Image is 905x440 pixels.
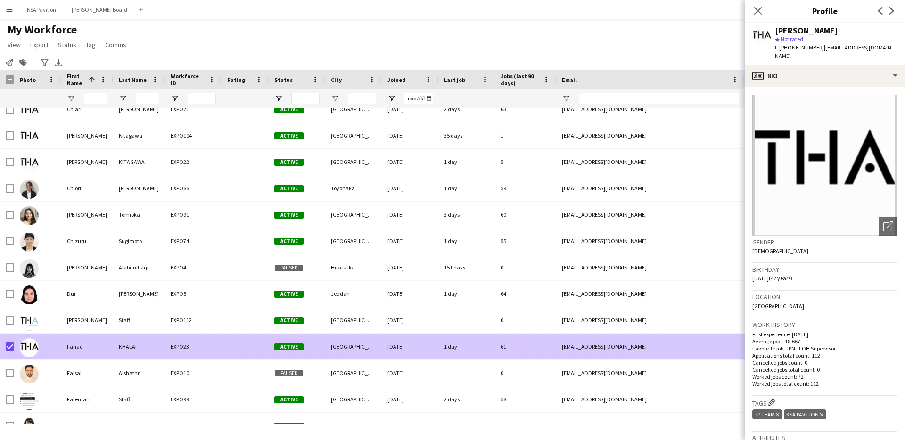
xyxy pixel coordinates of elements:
[165,307,222,333] div: EXPO112
[119,76,147,83] span: Last Name
[438,96,495,122] div: 2 days
[113,386,165,412] div: Staff
[387,94,396,103] button: Open Filter Menu
[17,57,29,68] app-action-btn: Add to tag
[556,281,745,307] div: [EMAIL_ADDRESS][DOMAIN_NAME]
[165,202,222,228] div: EXPO91
[274,317,304,324] span: Active
[20,365,39,383] img: Faisal Alshathri
[171,94,179,103] button: Open Filter Menu
[20,154,39,172] img: Chieko KITAGAWA
[61,386,113,412] div: Fatemah
[745,65,905,87] div: Bio
[274,76,293,83] span: Status
[274,370,304,377] span: Paused
[61,96,113,122] div: Chiari
[382,281,438,307] div: [DATE]
[274,291,304,298] span: Active
[556,96,745,122] div: [EMAIL_ADDRESS][DOMAIN_NAME]
[775,44,824,51] span: t. [PHONE_NUMBER]
[556,334,745,359] div: [EMAIL_ADDRESS][DOMAIN_NAME]
[8,23,77,37] span: My Workforce
[113,413,165,439] div: [PERSON_NAME]
[20,338,39,357] img: Fahad KHALAF
[382,228,438,254] div: [DATE]
[495,149,556,175] div: 5
[274,185,304,192] span: Active
[438,175,495,201] div: 1 day
[382,149,438,175] div: [DATE]
[274,212,304,219] span: Active
[20,101,39,120] img: Chiari HORIUCHI
[54,39,80,51] a: Status
[20,285,39,304] img: Dur Murad
[20,180,39,199] img: Chiori Koreishi
[382,254,438,280] div: [DATE]
[382,307,438,333] div: [DATE]
[325,307,382,333] div: [GEOGRAPHIC_DATA]
[752,338,897,345] p: Average jobs: 18.667
[274,396,304,403] span: Active
[274,132,304,139] span: Active
[165,228,222,254] div: EXPO74
[438,334,495,359] div: 1 day
[61,175,113,201] div: Chiori
[165,386,222,412] div: EXPO99
[775,44,894,59] span: | [EMAIL_ADDRESS][DOMAIN_NAME]
[274,159,304,166] span: Active
[274,106,304,113] span: Active
[752,345,897,352] p: Favourite job: JPN - FOH Supervisor
[331,76,342,83] span: City
[382,413,438,439] div: [DATE]
[64,0,135,19] button: [PERSON_NAME] Board
[444,76,465,83] span: Last job
[879,217,897,236] div: Open photos pop-in
[495,386,556,412] div: 58
[752,352,897,359] p: Applications total count: 112
[495,175,556,201] div: 59
[113,281,165,307] div: [PERSON_NAME]
[165,281,222,307] div: EXPO5
[20,312,39,331] img: Erika Staff
[556,228,745,254] div: [EMAIL_ADDRESS][DOMAIN_NAME]
[171,73,205,87] span: Workforce ID
[752,409,782,419] div: JP Team
[331,94,339,103] button: Open Filter Menu
[20,233,39,252] img: Chizuru Sugimoto
[382,175,438,201] div: [DATE]
[165,254,222,280] div: EXPO4
[274,343,304,350] span: Active
[382,360,438,386] div: [DATE]
[61,254,113,280] div: [PERSON_NAME]
[556,413,745,439] div: [EMAIL_ADDRESS][DOMAIN_NAME]
[113,228,165,254] div: Sugimoto
[20,417,39,436] img: Fumiko TANAKA
[165,334,222,359] div: EXPO23
[325,334,382,359] div: [GEOGRAPHIC_DATA]
[227,76,245,83] span: Rating
[165,175,222,201] div: EXPO88
[556,122,745,148] div: [EMAIL_ADDRESS][DOMAIN_NAME]
[165,122,222,148] div: EXPO104
[438,413,495,439] div: 3 days
[20,76,36,83] span: Photo
[113,334,165,359] div: KHALAF
[495,96,556,122] div: 63
[387,76,406,83] span: Joined
[382,334,438,359] div: [DATE]
[775,26,838,35] div: [PERSON_NAME]
[752,366,897,373] p: Cancelled jobs total count: 0
[495,281,556,307] div: 64
[325,413,382,439] div: [GEOGRAPHIC_DATA]
[752,247,808,254] span: [DEMOGRAPHIC_DATA]
[752,320,897,329] h3: Work history
[325,96,382,122] div: [GEOGRAPHIC_DATA]
[562,94,570,103] button: Open Filter Menu
[53,57,64,68] app-action-btn: Export XLSX
[382,386,438,412] div: [DATE]
[8,41,21,49] span: View
[274,423,304,430] span: Active
[67,73,85,87] span: First Name
[325,122,382,148] div: [GEOGRAPHIC_DATA]
[495,413,556,439] div: 52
